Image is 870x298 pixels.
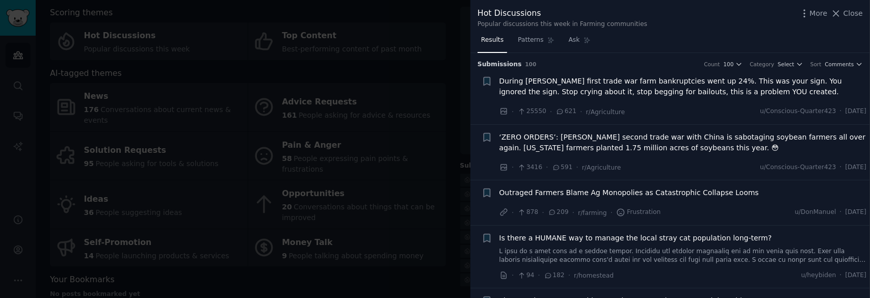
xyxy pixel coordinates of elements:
span: · [572,207,574,218]
span: 878 [517,208,538,217]
span: 100 [724,61,734,68]
div: Category [750,61,774,68]
button: Select [778,61,803,68]
span: · [512,162,514,173]
span: More [810,8,828,19]
a: During [PERSON_NAME] first trade war farm bankruptcies went up 24%. This was your sign. You ignor... [499,76,867,97]
span: · [611,207,613,218]
a: Outraged Farmers Blame Ag Monopolies as Catastrophic Collapse Looms [499,187,759,198]
span: · [840,271,842,280]
span: [DATE] [846,208,866,217]
div: Count [704,61,720,68]
a: ‘ZERO ORDERS’: [PERSON_NAME] second trade war with China is sabotaging soybean farmers all over a... [499,132,867,153]
span: r/farming [578,209,607,216]
span: Close [843,8,863,19]
span: [DATE] [846,107,866,116]
a: Is there a HUMANE way to manage the local stray cat population long-term? [499,233,772,243]
span: · [840,208,842,217]
span: [DATE] [846,163,866,172]
span: Comments [825,61,854,68]
span: · [512,106,514,117]
div: Hot Discussions [478,7,647,20]
span: r/Agriculture [586,109,625,116]
a: Ask [565,32,594,53]
span: 3416 [517,163,542,172]
span: · [840,163,842,172]
span: u/DonManuel [795,208,836,217]
span: u/Conscious-Quarter423 [760,163,836,172]
span: · [840,107,842,116]
span: 100 [525,61,537,67]
span: Select [778,61,794,68]
span: r/homestead [574,272,614,279]
span: Frustration [616,208,661,217]
div: Popular discussions this week in Farming communities [478,20,647,29]
a: Patterns [514,32,558,53]
span: [DATE] [846,271,866,280]
button: Close [831,8,863,19]
span: · [576,162,578,173]
span: · [550,106,552,117]
a: Results [478,32,507,53]
span: · [542,207,544,218]
span: · [512,270,514,281]
span: r/Agriculture [582,164,621,171]
span: · [546,162,548,173]
span: 182 [544,271,565,280]
a: L ipsu do s amet cons ad e seddoe tempor. Incididu utl etdolor magnaaliq eni ad min venia quis no... [499,247,867,265]
button: 100 [724,61,743,68]
span: u/heybiden [801,271,836,280]
div: Sort [810,61,822,68]
span: · [568,270,570,281]
span: 621 [556,107,576,116]
span: u/Conscious-Quarter423 [760,107,836,116]
span: Patterns [518,36,543,45]
span: · [538,270,540,281]
span: 209 [548,208,569,217]
span: 94 [517,271,534,280]
span: · [580,106,582,117]
span: Submission s [478,60,522,69]
span: 25550 [517,107,546,116]
span: Ask [569,36,580,45]
span: Results [481,36,504,45]
button: More [799,8,828,19]
button: Comments [825,61,863,68]
span: 591 [552,163,573,172]
span: · [512,207,514,218]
